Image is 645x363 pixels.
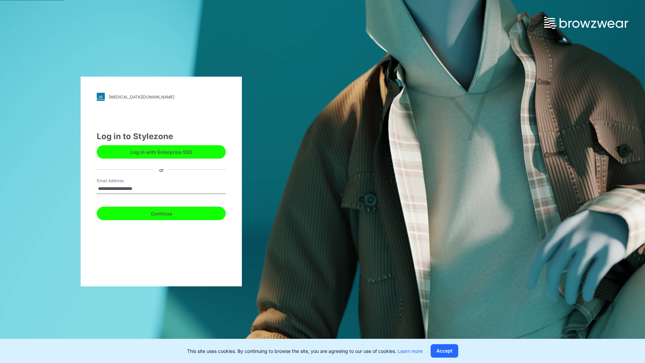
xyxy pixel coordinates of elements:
img: svg+xml;base64,PHN2ZyB3aWR0aD0iMjgiIGhlaWdodD0iMjgiIHZpZXdCb3g9IjAgMCAyOCAyOCIgZmlsbD0ibm9uZSIgeG... [97,93,105,101]
div: Log in to Stylezone [97,130,226,143]
a: [MEDICAL_DATA][DOMAIN_NAME] [97,93,226,101]
label: Email Address [97,178,144,184]
a: Learn more [398,348,423,354]
div: [MEDICAL_DATA][DOMAIN_NAME] [109,94,174,99]
img: browzwear-logo.73288ffb.svg [544,17,628,29]
button: Accept [431,344,458,358]
button: Continue [97,207,226,220]
p: This site uses cookies. By continuing to browse the site, you are agreeing to our use of cookies. [187,348,423,355]
button: Log in with Enterprise SSO [97,145,226,159]
div: or [154,166,169,173]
